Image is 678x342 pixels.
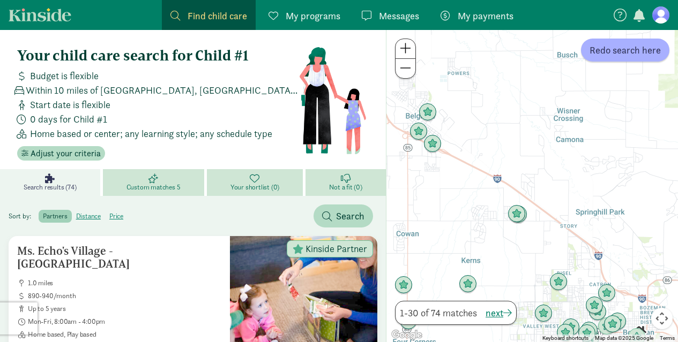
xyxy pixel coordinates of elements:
label: price [105,210,128,223]
span: Search results (74) [24,183,76,192]
img: Google [389,328,424,342]
button: Search [314,204,373,227]
span: Redo search here [590,43,661,57]
button: Adjust your criteria [17,146,105,161]
span: Search [336,209,364,223]
span: Sort by: [9,211,37,221]
div: Click to see details [581,292,608,319]
button: Keyboard shortcuts [542,335,588,342]
a: Not a fit (0) [306,169,386,196]
div: Click to see details [530,300,557,327]
div: Click to see details [593,280,620,307]
span: Budget is flexible [30,69,99,83]
button: next [486,306,512,320]
div: Click to see details [545,269,572,295]
span: Mon-Fri, 8:00am - 4:00pm [28,317,221,326]
h4: Your child care search for Child #1 [17,47,299,64]
span: Within 10 miles of [GEOGRAPHIC_DATA], [GEOGRAPHIC_DATA], [GEOGRAPHIC_DATA] [26,83,299,97]
a: Custom matches 5 [103,169,207,196]
div: Click to see details [419,131,446,157]
span: Adjust your criteria [31,147,101,160]
span: Messages [379,9,419,23]
span: 890-940/month [28,292,221,300]
div: Click to see details [505,201,532,228]
span: Home based or center; any learning style; any schedule type [30,126,272,141]
div: Click to see details [557,314,584,341]
span: Kinside Partner [306,244,367,254]
span: Find child care [188,9,247,23]
span: Not a fit (0) [329,183,362,192]
div: Click to see details [390,272,417,299]
span: up to 5 years [28,305,221,313]
h5: Ms. Echo's Village - [GEOGRAPHIC_DATA] [17,245,221,270]
span: My payments [458,9,513,23]
div: Click to see details [503,201,530,227]
a: Terms (opens in new tab) [660,335,675,341]
span: Map data ©2025 Google [595,335,653,341]
span: Start date is flexible [30,97,110,112]
button: Map camera controls [651,308,673,329]
div: Click to see details [599,311,626,338]
label: distance [72,210,105,223]
a: Open this area in Google Maps (opens a new window) [389,328,424,342]
span: Custom matches 5 [126,183,181,192]
div: Click to see details [455,271,481,298]
span: 1.0 miles [28,279,221,287]
div: Click to see details [405,118,432,145]
span: Your shortlist (0) [230,183,279,192]
span: My programs [286,9,340,23]
a: Kinside [9,8,71,21]
label: partners [39,210,71,223]
span: 0 days for Child #1 [30,112,107,126]
span: 1-30 of 74 matches [400,306,477,320]
button: Redo search here [581,39,669,62]
div: Click to see details [604,308,631,335]
div: Click to see details [414,99,441,126]
a: Your shortlist (0) [207,169,306,196]
span: Home based, Play based [28,330,221,339]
